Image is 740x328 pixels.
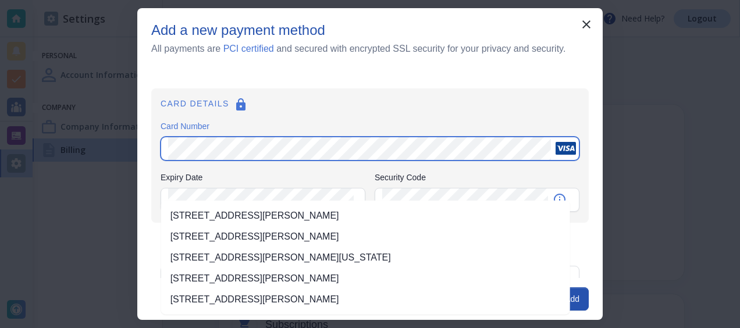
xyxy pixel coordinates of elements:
h6: CARD DETAILS [161,98,579,116]
li: [STREET_ADDRESS][PERSON_NAME] [161,289,570,310]
a: PCI certified [223,44,274,54]
svg: Security code is the 3-4 digit number on the back of your card [553,192,567,206]
img: Visa [556,142,576,155]
button: Add [556,287,589,311]
label: Expiry Date [161,172,365,183]
li: [STREET_ADDRESS][PERSON_NAME][US_STATE] [161,247,570,268]
h6: All payments are and secured with encrypted SSL security for your privacy and security. [151,41,565,56]
li: [STREET_ADDRESS][PERSON_NAME] [161,226,570,247]
h5: Add a new payment method [151,22,325,39]
label: Security Code [375,172,579,183]
li: [STREET_ADDRESS][PERSON_NAME] [161,205,570,226]
li: [STREET_ADDRESS][PERSON_NAME] [161,268,570,289]
label: Card Number [161,120,579,132]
